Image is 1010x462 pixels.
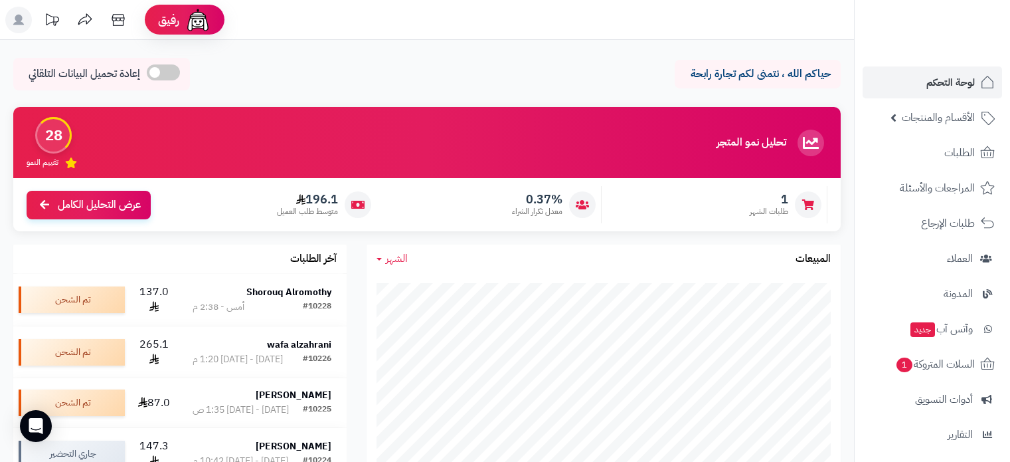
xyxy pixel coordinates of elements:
[303,404,331,417] div: #10225
[910,322,935,337] span: جديد
[27,157,58,168] span: تقييم النمو
[863,207,1002,239] a: طلبات الإرجاع
[19,339,125,366] div: تم الشحن
[944,285,973,303] span: المدونة
[920,37,997,65] img: logo-2.png
[863,243,1002,275] a: العملاء
[716,137,786,149] h3: تحليل نمو المتجر
[926,73,975,92] span: لوحة التحكم
[896,358,912,372] span: 1
[900,179,975,197] span: المراجعات والأسئلة
[303,353,331,366] div: #10226
[246,285,331,299] strong: Shorouq Alromothy
[193,404,289,417] div: [DATE] - [DATE] 1:35 ص
[20,410,52,442] div: Open Intercom Messenger
[902,108,975,127] span: الأقسام والمنتجات
[256,388,331,402] strong: [PERSON_NAME]
[512,206,562,217] span: معدل تكرار الشراء
[35,7,68,37] a: تحديثات المنصة
[29,66,140,82] span: إعادة تحميل البيانات التلقائي
[895,355,975,374] span: السلات المتروكة
[921,214,975,233] span: طلبات الإرجاع
[386,251,408,267] span: الشهر
[909,320,973,338] span: وآتس آب
[58,197,141,213] span: عرض التحليل الكامل
[863,419,1002,451] a: التقارير
[277,206,338,217] span: متوسط طلب العميل
[277,192,338,207] span: 196.1
[256,439,331,453] strong: [PERSON_NAME]
[863,348,1002,380] a: السلات المتروكة1
[750,206,788,217] span: طلبات الشهر
[944,144,975,162] span: الطلبات
[948,425,973,444] span: التقارير
[158,12,179,28] span: رفيق
[863,137,1002,169] a: الطلبات
[377,251,408,267] a: الشهر
[947,249,973,268] span: العملاء
[185,7,211,33] img: ai-face.png
[512,192,562,207] span: 0.37%
[19,287,125,313] div: تم الشحن
[863,384,1002,415] a: أدوات التسويق
[290,253,337,265] h3: آخر الطلبات
[685,66,831,82] p: حياكم الله ، نتمنى لكم تجارة رابحة
[193,353,283,366] div: [DATE] - [DATE] 1:20 م
[750,192,788,207] span: 1
[130,378,177,427] td: 87.0
[130,326,177,378] td: 265.1
[915,390,973,409] span: أدوات التسويق
[19,390,125,416] div: تم الشحن
[130,274,177,326] td: 137.0
[267,338,331,352] strong: wafa alzahrani
[796,253,831,265] h3: المبيعات
[27,191,151,219] a: عرض التحليل الكامل
[193,300,244,314] div: أمس - 2:38 م
[863,278,1002,310] a: المدونة
[863,313,1002,345] a: وآتس آبجديد
[303,300,331,314] div: #10228
[863,66,1002,98] a: لوحة التحكم
[863,172,1002,204] a: المراجعات والأسئلة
